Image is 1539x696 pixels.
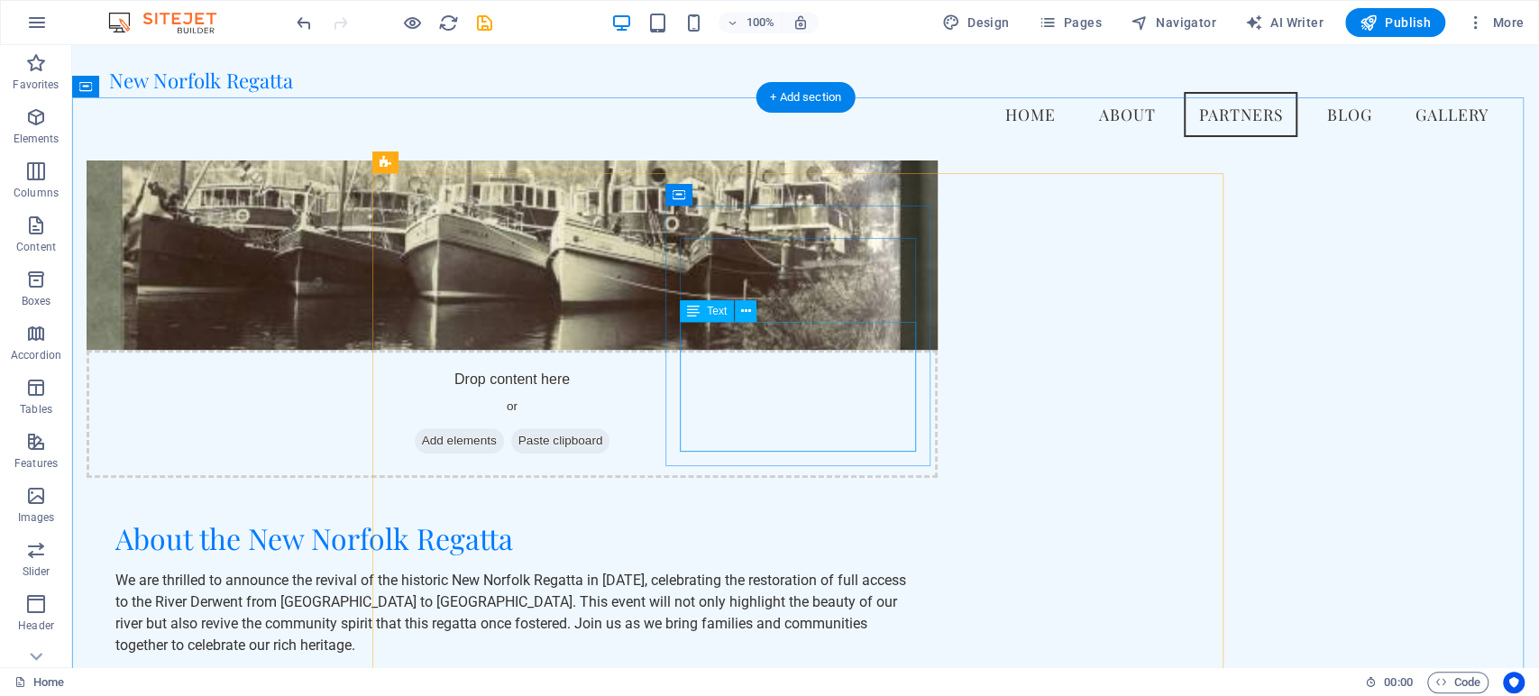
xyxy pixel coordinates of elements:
[474,13,495,33] i: Save (Ctrl+S)
[1435,672,1480,693] span: Code
[707,306,727,316] span: Text
[18,510,55,525] p: Images
[1360,14,1431,32] span: Publish
[1031,8,1108,37] button: Pages
[1245,14,1324,32] span: AI Writer
[746,12,774,33] h6: 100%
[22,294,51,308] p: Boxes
[13,78,59,92] p: Favorites
[14,672,64,693] a: Click to cancel selection. Double-click to open Pages
[439,383,538,408] span: Paste clipboard
[935,8,1017,37] div: Design (Ctrl+Alt+Y)
[438,13,459,33] i: Reload page
[719,12,783,33] button: 100%
[14,132,60,146] p: Elements
[401,12,423,33] button: Click here to leave preview mode and continue editing
[18,618,54,633] p: Header
[1365,672,1413,693] h6: Session time
[14,186,59,200] p: Columns
[437,12,459,33] button: reload
[294,13,315,33] i: Undo: Change link (Ctrl+Z)
[14,456,58,471] p: Features
[104,12,239,33] img: Editor Logo
[1131,14,1216,32] span: Navigator
[1123,8,1223,37] button: Navigator
[1238,8,1331,37] button: AI Writer
[756,82,856,113] div: + Add section
[1503,672,1525,693] button: Usercentrics
[1460,8,1531,37] button: More
[1467,14,1524,32] span: More
[1384,672,1412,693] span: 00 00
[16,240,56,254] p: Content
[942,14,1010,32] span: Design
[792,14,809,31] i: On resize automatically adjust zoom level to fit chosen device.
[1427,672,1489,693] button: Code
[293,12,315,33] button: undo
[20,402,52,417] p: Tables
[14,305,866,433] div: Drop content here
[343,383,432,408] span: Add elements
[11,348,61,362] p: Accordion
[23,564,50,579] p: Slider
[1397,675,1399,689] span: :
[1038,14,1101,32] span: Pages
[1345,8,1445,37] button: Publish
[473,12,495,33] button: save
[935,8,1017,37] button: Design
